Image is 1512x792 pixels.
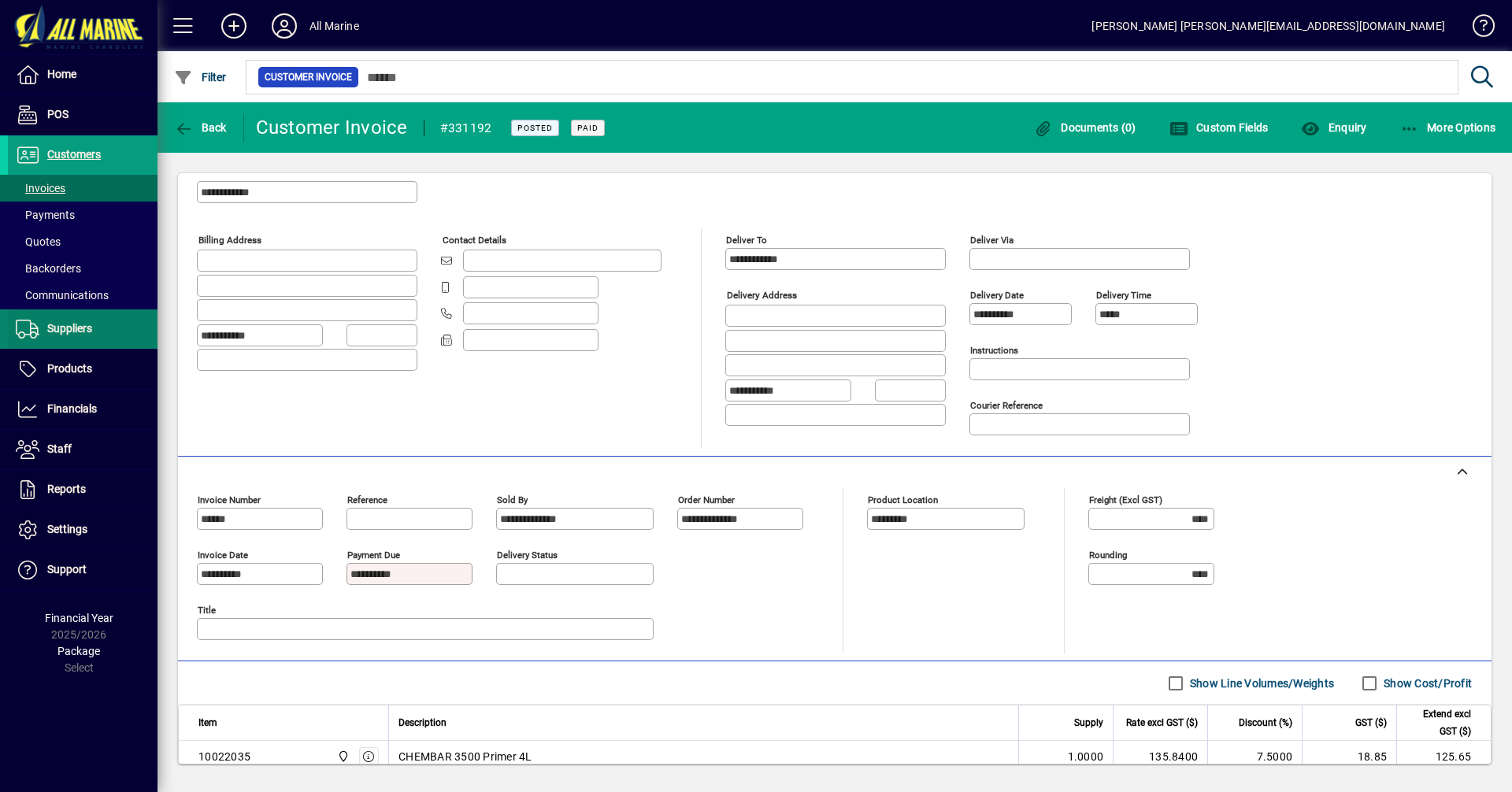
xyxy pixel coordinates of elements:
[440,116,492,141] div: #331192
[1126,714,1198,731] span: Rate excl GST ($)
[8,390,157,429] a: Financials
[1380,675,1472,691] label: Show Cost/Profit
[347,550,400,561] mat-label: Payment due
[47,523,87,535] span: Settings
[1074,714,1103,731] span: Supply
[16,289,109,302] span: Communications
[198,494,261,505] mat-label: Invoice number
[174,121,227,134] span: Back
[8,282,157,309] a: Communications
[398,714,447,731] span: Description
[170,113,231,142] button: Back
[1123,749,1198,764] div: 135.8400
[8,510,157,550] a: Settings
[1239,714,1292,731] span: Discount (%)
[8,95,157,135] a: POS
[970,400,1043,411] mat-label: Courier Reference
[16,209,75,221] span: Payments
[1096,290,1151,301] mat-label: Delivery time
[47,563,87,575] span: Support
[517,123,553,133] span: Posted
[198,749,250,764] div: 10022035
[1301,121,1366,134] span: Enquiry
[45,612,113,624] span: Financial Year
[170,63,231,91] button: Filter
[333,748,351,765] span: Port Road
[47,442,72,455] span: Staff
[47,483,86,495] span: Reports
[1089,494,1162,505] mat-label: Freight (excl GST)
[47,362,92,375] span: Products
[1034,121,1136,134] span: Documents (0)
[8,470,157,509] a: Reports
[16,235,61,248] span: Quotes
[1302,741,1396,772] td: 18.85
[47,68,76,80] span: Home
[497,550,558,561] mat-label: Delivery status
[970,290,1024,301] mat-label: Delivery date
[398,749,532,764] span: CHEMBAR 3500 Primer 4L
[1068,749,1104,764] span: 1.0000
[157,113,244,142] app-page-header-button: Back
[209,12,259,40] button: Add
[1396,113,1500,142] button: More Options
[47,108,69,120] span: POS
[198,550,248,561] mat-label: Invoice date
[309,13,359,39] div: All Marine
[1400,121,1496,134] span: More Options
[174,71,227,83] span: Filter
[47,402,97,415] span: Financials
[47,148,101,161] span: Customers
[577,123,598,133] span: Paid
[1297,113,1370,142] button: Enquiry
[1089,550,1127,561] mat-label: Rounding
[1207,741,1302,772] td: 7.5000
[8,350,157,389] a: Products
[1165,113,1273,142] button: Custom Fields
[970,345,1018,356] mat-label: Instructions
[198,605,216,616] mat-label: Title
[8,202,157,228] a: Payments
[1461,3,1492,54] a: Knowledge Base
[970,235,1014,246] mat-label: Deliver via
[8,228,157,255] a: Quotes
[259,12,309,40] button: Profile
[8,255,157,282] a: Backorders
[1187,675,1334,691] label: Show Line Volumes/Weights
[198,714,217,731] span: Item
[16,262,81,275] span: Backorders
[8,430,157,469] a: Staff
[726,235,767,246] mat-label: Deliver To
[8,550,157,590] a: Support
[8,175,157,202] a: Invoices
[1396,741,1491,772] td: 125.65
[678,494,735,505] mat-label: Order number
[256,115,408,140] div: Customer Invoice
[57,645,100,657] span: Package
[347,494,387,505] mat-label: Reference
[1091,13,1445,39] div: [PERSON_NAME] [PERSON_NAME][EMAIL_ADDRESS][DOMAIN_NAME]
[1355,714,1387,731] span: GST ($)
[1406,705,1471,740] span: Extend excl GST ($)
[8,309,157,349] a: Suppliers
[47,322,92,335] span: Suppliers
[16,182,65,194] span: Invoices
[868,494,938,505] mat-label: Product location
[1030,113,1140,142] button: Documents (0)
[265,69,352,85] span: Customer Invoice
[497,494,528,505] mat-label: Sold by
[1169,121,1269,134] span: Custom Fields
[8,55,157,94] a: Home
